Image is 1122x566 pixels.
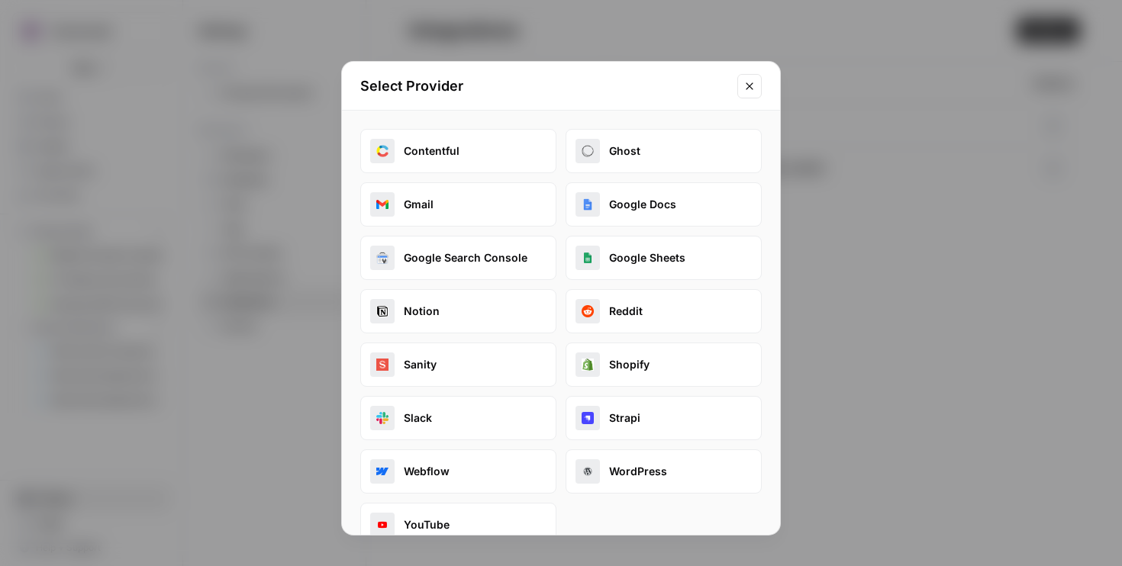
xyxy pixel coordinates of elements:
[360,129,556,173] button: contentfulContentful
[360,342,556,387] button: sanitySanity
[566,449,762,494] button: wordpressWordPress
[360,503,556,547] button: youtubeYouTube
[582,305,594,317] img: reddit
[360,182,556,227] button: gmailGmail
[582,252,594,264] img: google_sheets
[376,359,389,371] img: sanity
[566,396,762,440] button: strapiStrapi
[582,145,594,157] img: ghost
[582,359,594,371] img: shopify
[566,236,762,280] button: google_sheetsGoogle Sheets
[360,236,556,280] button: google_search_consoleGoogle Search Console
[360,76,728,97] h2: Select Provider
[582,198,594,211] img: google_docs
[360,449,556,494] button: webflow_oauthWebflow
[566,182,762,227] button: google_docsGoogle Docs
[376,145,389,157] img: contentful
[376,198,389,211] img: gmail
[566,342,762,387] button: shopifyShopify
[376,519,389,531] img: youtube
[376,305,389,317] img: notion
[376,252,389,264] img: google_search_console
[737,74,762,98] button: Close modal
[376,465,389,478] img: webflow_oauth
[582,412,594,424] img: strapi
[376,412,389,424] img: slack
[360,396,556,440] button: slackSlack
[582,465,594,478] img: wordpress
[566,129,762,173] button: ghostGhost
[360,289,556,333] button: notionNotion
[566,289,762,333] button: redditReddit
